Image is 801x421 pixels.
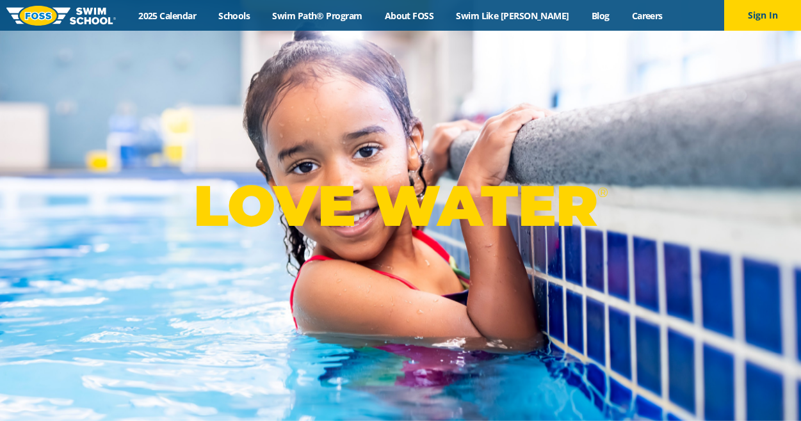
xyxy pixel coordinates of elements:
[445,10,581,22] a: Swim Like [PERSON_NAME]
[127,10,207,22] a: 2025 Calendar
[373,10,445,22] a: About FOSS
[193,171,608,240] p: LOVE WATER
[207,10,261,22] a: Schools
[597,184,608,200] sup: ®
[6,6,116,26] img: FOSS Swim School Logo
[261,10,373,22] a: Swim Path® Program
[580,10,620,22] a: Blog
[620,10,674,22] a: Careers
